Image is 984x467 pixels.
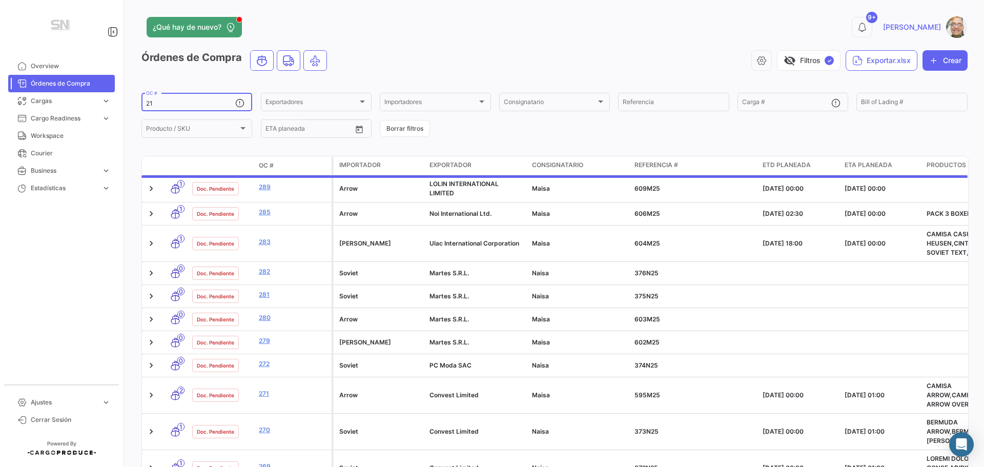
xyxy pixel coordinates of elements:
[845,428,885,435] span: [DATE] 01:00
[429,239,519,247] span: Ulac International Corporation
[146,291,156,301] a: Expand/Collapse Row
[339,338,391,346] span: Piero Butti
[259,425,327,435] a: 270
[763,185,804,192] span: [DATE] 00:00
[101,96,111,106] span: expand_more
[177,311,184,318] span: 0
[339,239,391,247] span: Van Heusen
[758,156,840,175] datatable-header-cell: ETD planeada
[36,12,87,41] img: Manufactura+Logo.png
[429,292,469,300] span: Martes S.R.L.
[197,315,234,323] span: Doc. Pendiente
[8,75,115,92] a: Órdenes de Compra
[763,210,803,217] span: [DATE] 02:30
[845,391,885,399] span: [DATE] 01:00
[146,390,156,400] a: Expand/Collapse Row
[429,315,469,323] span: Martes S.R.L.
[251,51,273,70] button: Ocean
[291,127,332,134] input: Hasta
[339,160,381,170] span: Importador
[845,210,886,217] span: [DATE] 00:00
[339,292,358,300] span: Soviet
[333,156,425,175] datatable-header-cell: Importador
[259,182,327,192] a: 289
[259,290,327,299] a: 281
[532,361,549,369] span: Naisa
[883,22,941,32] span: [PERSON_NAME]
[259,359,327,369] a: 272
[532,391,550,399] span: Maisa
[197,428,234,436] span: Doc. Pendiente
[259,267,327,276] a: 282
[197,338,234,347] span: Doc. Pendiente
[101,184,111,193] span: expand_more
[763,428,804,435] span: [DATE] 00:00
[177,387,184,394] span: 2
[763,160,811,170] span: ETD planeada
[101,166,111,175] span: expand_more
[840,156,922,175] datatable-header-cell: ETA planeada
[31,62,111,71] span: Overview
[429,391,479,399] span: Convest Limited
[777,50,840,71] button: visibility_offFiltros✓
[339,361,358,369] span: Soviet
[265,127,284,134] input: Desde
[146,337,156,348] a: Expand/Collapse Row
[177,288,184,295] span: 0
[147,17,242,37] button: ¿Qué hay de nuevo?
[846,50,917,71] button: Exportar.xlsx
[31,398,97,407] span: Ajustes
[265,100,358,107] span: Exportadores
[339,185,358,192] span: Arrow
[146,184,156,194] a: Expand/Collapse Row
[634,428,659,435] span: 373N25
[177,235,184,242] span: 1
[429,160,471,170] span: Exportador
[146,427,156,437] a: Expand/Collapse Row
[922,50,968,71] button: Crear
[845,160,892,170] span: ETA planeada
[31,184,97,193] span: Estadísticas
[528,156,630,175] datatable-header-cell: Consignatario
[259,161,274,170] span: OC #
[259,336,327,346] a: 279
[31,79,111,88] span: Órdenes de Compra
[845,239,886,247] span: [DATE] 00:00
[634,391,660,399] span: 595M25
[31,149,111,158] span: Courier
[197,210,234,218] span: Doc. Pendiente
[784,54,796,67] span: visibility_off
[101,114,111,123] span: expand_more
[177,334,184,341] span: 0
[153,22,221,32] span: ¿Qué hay de nuevo?
[177,205,184,213] span: 1
[927,160,966,170] span: Productos
[31,166,97,175] span: Business
[504,100,596,107] span: Consignatario
[339,269,358,277] span: Soviet
[146,360,156,371] a: Expand/Collapse Row
[31,96,97,106] span: Cargas
[339,315,358,323] span: Arrow
[425,156,528,175] datatable-header-cell: Exportador
[532,428,549,435] span: Naisa
[429,361,471,369] span: PC Moda SAC
[429,338,469,346] span: Martes S.R.L.
[429,428,479,435] span: Convest Limited
[197,185,234,193] span: Doc. Pendiente
[532,210,550,217] span: Maisa
[634,338,660,346] span: 602M25
[630,156,758,175] datatable-header-cell: Referencia #
[532,338,550,346] span: Maisa
[255,157,332,174] datatable-header-cell: OC #
[532,315,550,323] span: Maisa
[259,208,327,217] a: 285
[339,391,358,399] span: Arrow
[31,415,111,424] span: Cerrar Sesión
[8,145,115,162] a: Courier
[304,51,326,70] button: Air
[177,180,184,188] span: 1
[177,459,184,467] span: 1
[197,269,234,277] span: Doc. Pendiente
[634,292,659,300] span: 375N25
